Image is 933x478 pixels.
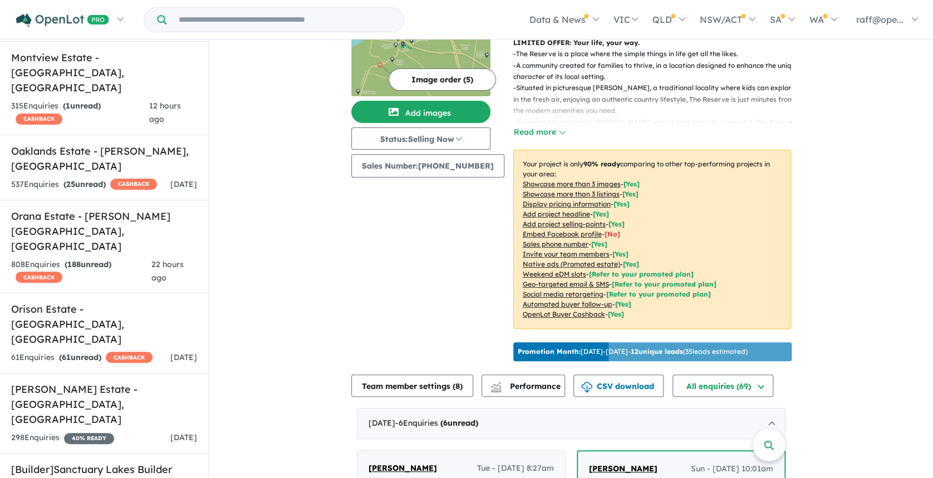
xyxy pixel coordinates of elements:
[63,101,101,111] strong: ( unread)
[482,374,565,397] button: Performance
[369,462,437,475] a: [PERSON_NAME]
[691,462,773,476] span: Sun - [DATE] 10:01am
[523,180,621,188] u: Showcase more than 3 images
[169,8,401,32] input: Try estate name, suburb, builder or developer
[11,50,197,95] h5: Montview Estate - [GEOGRAPHIC_DATA] , [GEOGRAPHIC_DATA]
[523,220,606,228] u: Add project selling-points
[523,260,620,268] u: Native ads (Promoted estate)
[11,382,197,427] h5: [PERSON_NAME] Estate - [GEOGRAPHIC_DATA] , [GEOGRAPHIC_DATA]
[856,14,903,25] span: raff@ope...
[631,347,683,356] b: 12 unique leads
[64,433,114,444] span: 40 % READY
[513,48,800,60] p: - The Reserve is a place where the simple things in life get all the likes.
[518,347,581,356] b: Promotion Month:
[66,101,70,111] span: 1
[11,209,197,254] h5: Orana Estate - [PERSON_NAME][GEOGRAPHIC_DATA] , [GEOGRAPHIC_DATA]
[523,210,590,218] u: Add project headline
[11,302,197,347] h5: Orison Estate - [GEOGRAPHIC_DATA] , [GEOGRAPHIC_DATA]
[11,351,153,364] div: 61 Enquir ies
[513,117,800,151] p: - Envisioned to epitomise [PERSON_NAME] and all that locals love about it, The Reserve will be an...
[523,190,620,198] u: Showcase more than 3 listings
[523,200,611,208] u: Display pricing information
[357,408,785,439] div: [DATE]
[523,240,588,248] u: Sales phone number
[16,13,109,27] img: Openlot PRO Logo White
[351,127,490,150] button: Status:Selling Now
[672,374,773,397] button: All enquiries (69)
[613,200,630,208] span: [ Yes ]
[455,381,460,391] span: 8
[581,382,592,393] img: download icon
[523,270,586,278] u: Weekend eDM slots
[351,154,504,178] button: Sales Number:[PHONE_NUMBER]
[110,179,157,190] span: CASHBACK
[612,280,716,288] span: [Refer to your promoted plan]
[523,310,605,318] u: OpenLot Buyer Cashback
[589,270,694,278] span: [Refer to your promoted plan]
[615,300,631,308] span: [Yes]
[606,290,711,298] span: [Refer to your promoted plan]
[351,374,473,397] button: Team member settings (8)
[389,68,496,91] button: Image order (5)
[11,144,197,174] h5: Oaklands Estate - [PERSON_NAME] , [GEOGRAPHIC_DATA]
[513,150,791,329] p: Your project is only comparing to other top-performing projects in your area: - - - - - - - - - -...
[608,310,624,318] span: [Yes]
[62,352,71,362] span: 61
[523,250,610,258] u: Invite your team members
[523,300,612,308] u: Automated buyer follow-up
[523,280,609,288] u: Geo-targeted email & SMS
[612,250,628,258] span: [ Yes ]
[440,418,478,428] strong: ( unread)
[11,178,157,191] div: 537 Enquir ies
[11,100,149,126] div: 315 Enquir ies
[589,464,657,474] span: [PERSON_NAME]
[59,352,101,362] strong: ( unread)
[623,180,640,188] span: [ Yes ]
[623,260,639,268] span: [Yes]
[351,13,490,96] img: The Reserve - Drouin
[523,290,603,298] u: Social media retargeting
[65,259,111,269] strong: ( unread)
[170,432,197,442] span: [DATE]
[513,37,791,48] p: LIMITED OFFER: Your life, your way.
[523,230,602,238] u: Embed Facebook profile
[11,431,114,445] div: 298 Enquir ies
[593,210,609,218] span: [ Yes ]
[605,230,620,238] span: [ No ]
[369,463,437,473] span: [PERSON_NAME]
[608,220,625,228] span: [ Yes ]
[63,179,106,189] strong: ( unread)
[583,160,620,168] b: 90 % ready
[16,114,62,125] span: CASHBACK
[11,258,151,285] div: 808 Enquir ies
[351,101,490,123] button: Add images
[490,385,502,392] img: bar-chart.svg
[149,101,181,124] span: 12 hours ago
[513,82,800,116] p: - Situated in picturesque [PERSON_NAME], a traditional locality where kids can explore in the fre...
[66,179,75,189] span: 25
[591,240,607,248] span: [ Yes ]
[151,259,184,283] span: 22 hours ago
[395,418,478,428] span: - 6 Enquir ies
[513,60,800,83] p: - A community created for families to thrive, in a location designed to enhance the unique charac...
[518,347,748,357] p: [DATE] - [DATE] - ( 35 leads estimated)
[67,259,81,269] span: 188
[513,126,566,139] button: Read more
[11,462,197,477] h5: [Builder] Sanctuary Lakes Builder
[477,462,554,475] span: Tue - [DATE] 8:27am
[573,374,664,397] button: CSV download
[16,272,62,283] span: CASHBACK
[490,382,500,388] img: line-chart.svg
[492,381,561,391] span: Performance
[106,352,153,363] span: CASHBACK
[622,190,639,198] span: [ Yes ]
[443,418,448,428] span: 6
[170,179,197,189] span: [DATE]
[589,462,657,476] a: [PERSON_NAME]
[170,352,197,362] span: [DATE]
